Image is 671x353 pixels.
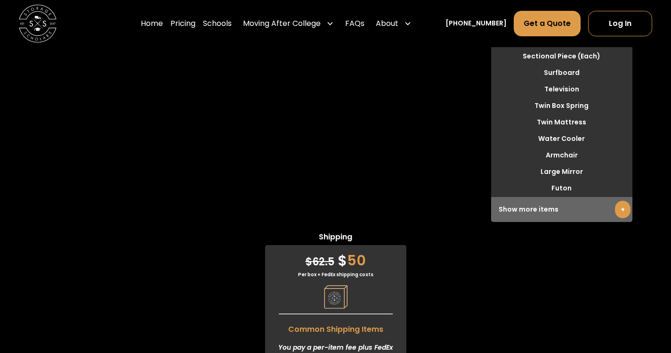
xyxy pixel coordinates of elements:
[376,18,398,29] div: About
[491,131,632,146] li: Water Cooler
[338,250,347,271] span: $
[324,285,348,309] img: Pricing Category Icon
[141,10,163,37] a: Home
[615,201,631,218] a: +
[491,99,632,113] li: Twin Box Spring
[514,11,581,36] a: Get a Quote
[588,11,652,36] a: Log In
[243,18,321,29] div: Moving After College
[265,245,406,271] div: 50
[491,82,632,97] li: Television
[445,18,507,28] a: [PHONE_NUMBER]
[239,10,338,37] div: Moving After College
[203,10,232,37] a: Schools
[491,148,632,163] li: Armchair
[265,231,406,245] span: Shipping
[170,10,195,37] a: Pricing
[265,271,406,278] div: Per box + FedEx shipping costs
[491,181,632,196] li: Futon
[19,5,57,42] img: Storage Scholars main logo
[265,319,406,335] span: Common Shipping Items
[491,49,632,64] li: Sectional Piece (Each)
[491,197,632,222] div: Show more items
[306,254,312,269] span: $
[491,164,632,179] li: Large Mirror
[491,66,632,80] li: Surfboard
[306,254,334,269] span: 62.5
[345,10,364,37] a: FAQs
[372,10,415,37] div: About
[491,115,632,130] li: Twin Mattress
